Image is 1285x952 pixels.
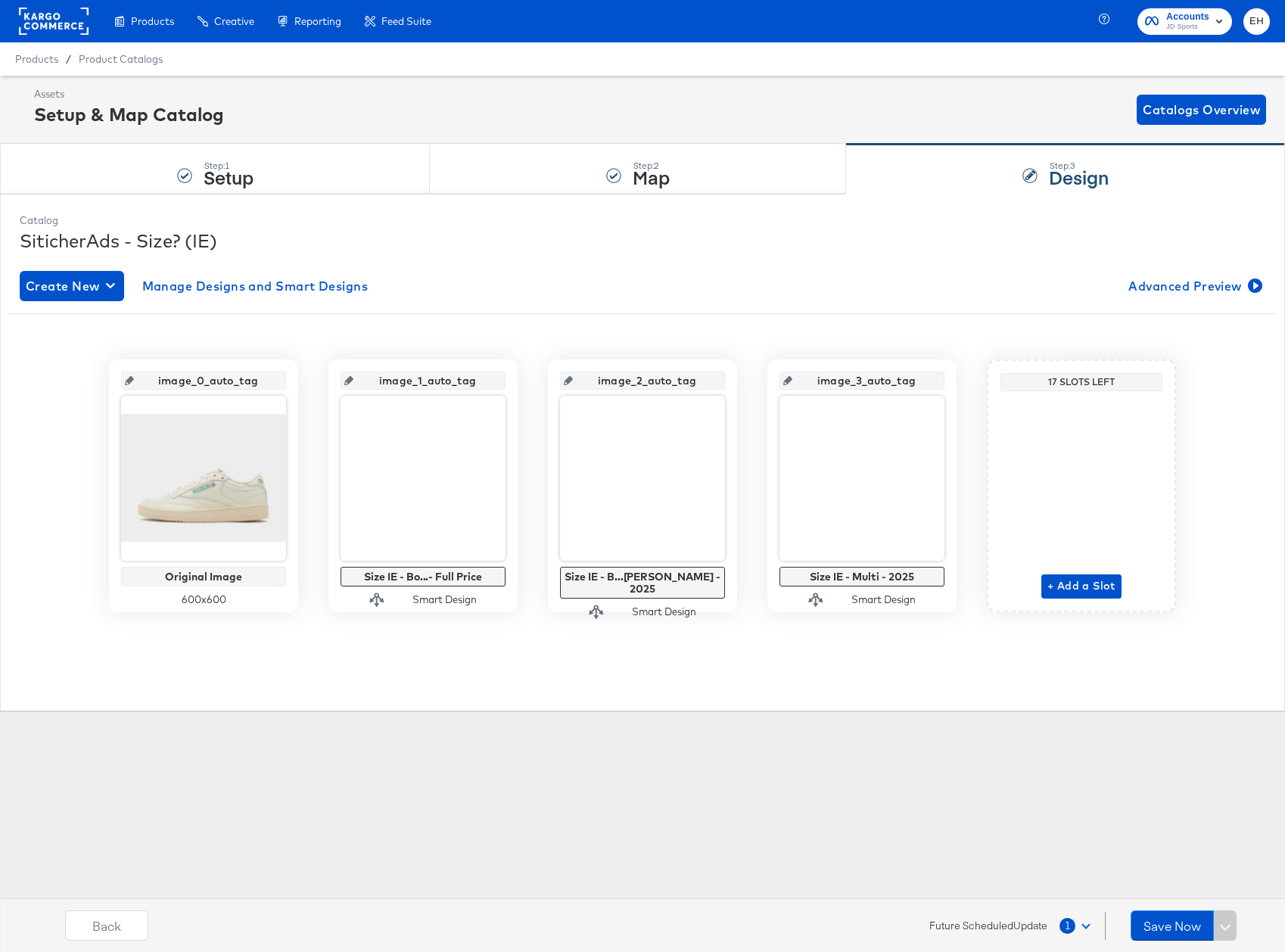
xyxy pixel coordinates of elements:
span: Products [131,15,174,27]
span: Catalogs Overview [1143,99,1260,120]
div: Catalog [20,213,1265,228]
div: Smart Design [851,593,916,607]
button: Save Now [1131,910,1214,941]
button: EH [1243,8,1270,35]
span: Manage Designs and Smart Designs [142,275,369,297]
button: Catalogs Overview [1137,95,1266,125]
button: Back [65,910,148,941]
div: Step: 3 [1049,160,1109,171]
span: Feed Suite [381,15,431,27]
div: 600 x 600 [121,593,286,607]
div: 17 Slots Left [1004,376,1159,388]
span: 1 [1059,918,1075,934]
span: Future Scheduled Update [929,919,1047,933]
div: Size IE - Bo...- Full Price [344,571,502,583]
strong: Map [633,164,670,189]
span: + Add a Slot [1047,577,1115,596]
div: Step: 1 [204,160,254,171]
div: Size IE - B...[PERSON_NAME] - 2025 [564,571,721,595]
div: Setup & Map Catalog [34,101,224,127]
strong: Design [1049,164,1109,189]
a: Product Catalogs [79,53,163,65]
div: SiticherAds - Size? (IE) [20,228,1265,254]
button: Create New [20,271,124,301]
span: / [58,53,79,65]
span: Products [15,53,58,65]
div: Step: 2 [633,160,670,171]
button: Manage Designs and Smart Designs [136,271,375,301]
strong: Setup [204,164,254,189]
button: Advanced Preview [1122,271,1265,301]
span: Accounts [1166,9,1209,25]
div: Smart Design [412,593,477,607]
button: 1 [1059,912,1097,939]
span: Reporting [294,15,341,27]
span: Create New [26,275,118,297]
div: Smart Design [632,605,696,619]
button: + Add a Slot [1041,574,1122,599]
span: JD Sports [1166,21,1209,33]
span: EH [1249,13,1264,30]
span: Creative [214,15,254,27]
span: Advanced Preview [1128,275,1259,297]
button: AccountsJD Sports [1137,8,1232,35]
div: Assets [34,87,224,101]
div: Size IE - Multi - 2025 [783,571,941,583]
div: Original Image [125,571,282,583]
